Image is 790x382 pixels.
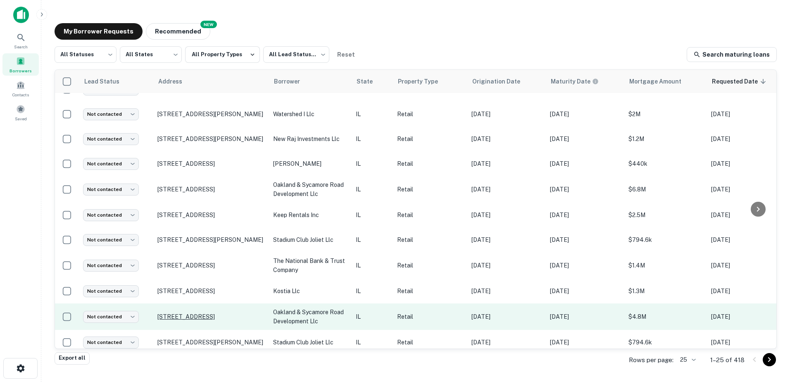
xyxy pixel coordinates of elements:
[83,158,139,170] div: Not contacted
[263,44,329,65] div: All Lead Statuses
[352,70,393,93] th: State
[629,76,692,86] span: Mortgage Amount
[711,185,781,194] p: [DATE]
[628,210,703,220] p: $2.5M
[273,210,347,220] p: keep rentals inc
[273,180,347,198] p: oakland & sycamore road development llc
[157,236,265,244] p: [STREET_ADDRESS][PERSON_NAME]
[551,77,590,86] h6: Maturity Date
[273,235,347,244] p: stadium club joliet llc
[356,134,389,143] p: IL
[624,70,707,93] th: Mortgage Amount
[12,91,29,98] span: Contacts
[83,133,139,145] div: Not contacted
[2,29,39,52] a: Search
[628,312,703,321] p: $4.8M
[551,77,599,86] div: Maturity dates displayed may be estimated. Please contact the lender for the most accurate maturi...
[687,47,777,62] a: Search maturing loans
[550,312,620,321] p: [DATE]
[185,46,260,63] button: All Property Types
[273,134,347,143] p: new raj investments llc
[710,355,745,365] p: 1–25 of 418
[677,354,697,366] div: 25
[55,23,143,40] button: My Borrower Requests
[2,53,39,76] a: Borrowers
[628,110,703,119] p: $2M
[157,186,265,193] p: [STREET_ADDRESS]
[356,159,389,168] p: IL
[356,312,389,321] p: IL
[397,134,463,143] p: Retail
[83,311,139,323] div: Not contacted
[356,338,389,347] p: IL
[83,337,139,349] div: Not contacted
[157,339,265,346] p: [STREET_ADDRESS][PERSON_NAME]
[711,286,781,296] p: [DATE]
[146,23,210,40] button: Recommended
[471,235,542,244] p: [DATE]
[763,353,776,366] button: Go to next page
[274,76,311,86] span: Borrower
[357,76,383,86] span: State
[749,316,790,356] iframe: Chat Widget
[550,210,620,220] p: [DATE]
[471,134,542,143] p: [DATE]
[628,286,703,296] p: $1.3M
[55,44,117,65] div: All Statuses
[471,110,542,119] p: [DATE]
[711,134,781,143] p: [DATE]
[550,235,620,244] p: [DATE]
[14,43,28,50] span: Search
[397,338,463,347] p: Retail
[157,287,265,295] p: [STREET_ADDRESS]
[628,235,703,244] p: $794.6k
[200,21,217,28] div: NEW
[550,338,620,347] p: [DATE]
[467,70,546,93] th: Origination Date
[397,312,463,321] p: Retail
[398,76,449,86] span: Property Type
[157,262,265,269] p: [STREET_ADDRESS]
[628,261,703,270] p: $1.4M
[83,260,139,272] div: Not contacted
[707,70,785,93] th: Requested Date
[158,76,193,86] span: Address
[356,261,389,270] p: IL
[333,46,359,63] button: Reset
[157,160,265,167] p: [STREET_ADDRESS]
[83,234,139,246] div: Not contacted
[55,352,90,365] button: Export all
[273,110,347,119] p: watershed i llc
[711,312,781,321] p: [DATE]
[397,210,463,220] p: Retail
[472,76,531,86] span: Origination Date
[550,286,620,296] p: [DATE]
[393,70,467,93] th: Property Type
[711,210,781,220] p: [DATE]
[397,235,463,244] p: Retail
[356,235,389,244] p: IL
[2,77,39,100] a: Contacts
[15,115,27,122] span: Saved
[711,261,781,270] p: [DATE]
[2,101,39,124] a: Saved
[711,159,781,168] p: [DATE]
[273,338,347,347] p: stadium club joliet llc
[10,67,32,74] span: Borrowers
[157,110,265,118] p: [STREET_ADDRESS][PERSON_NAME]
[397,159,463,168] p: Retail
[550,261,620,270] p: [DATE]
[356,185,389,194] p: IL
[397,185,463,194] p: Retail
[79,70,153,93] th: Lead Status
[269,70,352,93] th: Borrower
[157,211,265,219] p: [STREET_ADDRESS]
[120,44,182,65] div: All States
[628,134,703,143] p: $1.2M
[711,110,781,119] p: [DATE]
[153,70,269,93] th: Address
[13,7,29,23] img: capitalize-icon.png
